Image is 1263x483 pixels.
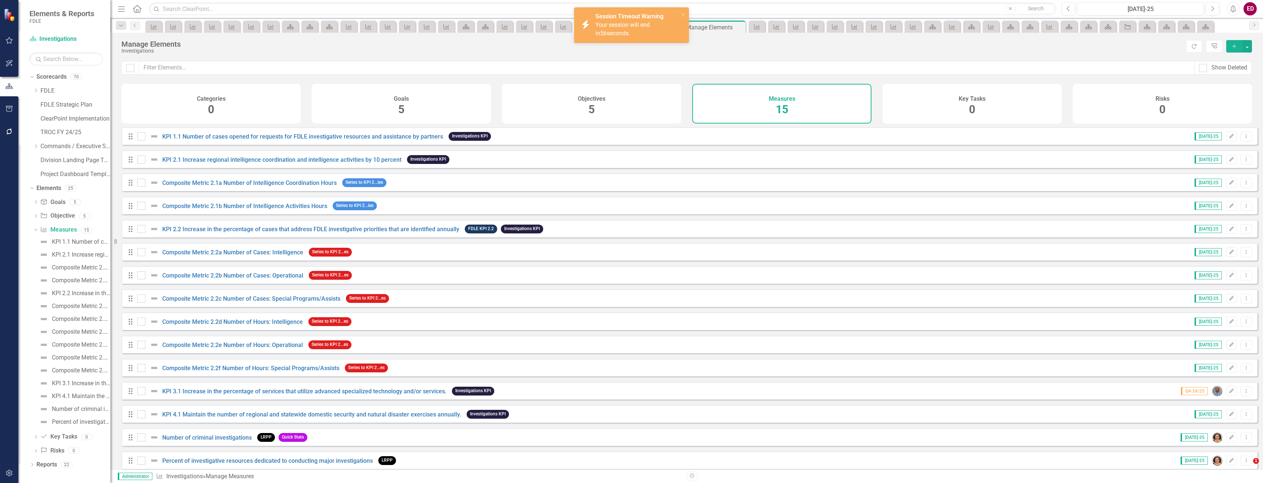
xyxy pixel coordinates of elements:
[38,378,110,389] a: KPI 3.1 Increase in the percentage of services that utilize advanced specialized technology and/o...
[1018,4,1054,14] button: Search
[162,457,373,464] a: Percent of investigative resources dedicated to conducting major investigations
[69,199,81,205] div: 5
[150,387,159,396] img: Not Defined
[52,341,110,348] div: Composite Metric 2.2d Number of Hours: Intelligence
[959,96,986,102] h4: Key Tasks
[150,225,159,233] img: Not Defined
[407,155,449,164] span: Investigations KPI
[465,225,497,233] span: FDLE KPI 2.2
[162,226,459,233] a: KPI 2.2 Increase in the percentage of cases that address FDLE investigative priorities that are i...
[39,315,48,323] img: Not Defined
[378,456,396,465] span: LRPP
[40,142,110,151] a: Commands / Executive Support Branch
[1195,225,1222,233] span: [DATE]-25
[150,340,159,349] img: Not Defined
[40,433,77,441] a: Key Tasks
[29,18,94,24] small: FDLE
[52,239,110,245] div: KPI 1.1 Number of cases opened for requests for FDLE investigative resources and assistance by pa...
[969,103,975,116] span: 0
[38,326,110,338] a: Composite Metric 2.2c Number of Cases: Special Programs/Assists
[38,352,110,364] a: Composite Metric 2.2e Number of Hours: Operational
[52,354,110,361] div: Composite Metric 2.2e Number of Hours: Operational
[308,317,351,326] span: Series to KPI 2...es
[1212,386,1223,396] img: Francisco Zapata
[162,318,303,325] a: Composite Metric 2.2d Number of Hours: Intelligence
[38,249,110,261] a: KPI 2.1 Increase regional intelligence coordination and intelligence activities by 10 percent
[150,410,159,419] img: Not Defined
[1181,433,1208,441] span: [DATE]-25
[467,410,509,418] span: Investigations KPI
[40,447,64,455] a: Risks
[1238,458,1256,476] iframe: Intercom live chat
[449,132,491,140] span: Investigations KPI
[501,225,543,233] span: Investigations KPI
[52,277,110,284] div: Composite Metric 2.1b Number of Intelligence Activities Hours
[121,48,1182,54] div: Investigations
[150,201,159,210] img: Not Defined
[38,300,110,312] a: Composite Metric 2.2a Number of Cases: Intelligence
[121,40,1182,48] div: Manage Elements
[61,462,72,468] div: 22
[38,390,110,402] a: KPI 4.1 Maintain the number of regional and statewide domestic security and natural disaster exer...
[36,73,67,81] a: Scorecards
[118,473,152,480] span: Administrator
[1080,5,1201,14] div: [DATE]-25
[40,115,110,123] a: ClearPoint Implementation
[1195,364,1222,372] span: [DATE]-25
[4,8,17,21] img: ClearPoint Strategy
[38,262,110,273] a: Composite Metric 2.1a Number of Intelligence Coordination Hours
[156,472,681,481] div: » Manage Measures
[1159,103,1165,116] span: 0
[686,23,744,32] div: Manage Elements
[578,96,605,102] h4: Objectives
[79,213,91,219] div: 5
[39,418,48,426] img: Not Defined
[345,364,388,372] span: Series to KPI 2...es
[52,367,110,374] div: Composite Metric 2.2f Number of Hours: Special Programs/Assists
[52,251,110,258] div: KPI 2.1 Increase regional intelligence coordination and intelligence activities by 10 percent
[1195,318,1222,326] span: [DATE]-25
[52,380,110,387] div: KPI 3.1 Increase in the percentage of services that utilize advanced specialized technology and/o...
[150,178,159,187] img: Not Defined
[309,248,352,256] span: Series to KPI 2...es
[150,155,159,164] img: Not Defined
[52,393,110,400] div: KPI 4.1 Maintain the number of regional and statewide domestic security and natural disaster exer...
[1195,271,1222,279] span: [DATE]-25
[52,264,110,271] div: Composite Metric 2.1a Number of Intelligence Coordination Hours
[52,303,110,310] div: Composite Metric 2.2a Number of Cases: Intelligence
[52,290,110,297] div: KPI 2.2 Increase in the percentage of cases that address FDLE investigative priorities that are i...
[162,179,337,186] a: Composite Metric 2.1a Number of Intelligence Coordination Hours
[1243,2,1257,15] button: ED
[1212,432,1223,443] img: Nancy Verhine
[40,212,75,220] a: Objective
[1195,248,1222,256] span: [DATE]-25
[600,30,607,37] span: 56
[38,275,110,286] a: Composite Metric 2.1b Number of Intelligence Activities Hours
[40,156,110,165] a: Division Landing Page Template
[308,340,351,349] span: Series to KPI 2...es
[40,101,110,109] a: FDLE Strategic Plan
[452,387,494,395] span: Investigations KPI
[162,295,340,302] a: Composite Metric 2.2c Number of Cases: Special Programs/Assists
[38,313,110,325] a: Composite Metric 2.2b Number of Cases: Operational
[70,74,82,80] div: 70
[162,249,303,256] a: Composite Metric 2.2a Number of Cases: Intelligence
[1195,132,1222,140] span: [DATE]-25
[769,96,795,102] h4: Measures
[1195,202,1222,210] span: [DATE]-25
[139,61,1195,75] input: Filter Elements...
[197,96,226,102] h4: Categories
[29,53,103,65] input: Search Below...
[39,328,48,336] img: Not Defined
[40,226,77,234] a: Measures
[398,103,404,116] span: 5
[1078,2,1204,15] button: [DATE]-25
[166,473,203,480] a: Investigations
[162,156,401,163] a: KPI 2.1 Increase regional intelligence coordination and intelligence activities by 10 percent
[1253,458,1259,464] span: 1
[40,87,110,95] a: FDLE
[39,392,48,401] img: Not Defined
[162,272,303,279] a: Composite Metric 2.2b Number of Cases: Operational
[595,21,650,37] span: Your session will end in seconds.
[81,434,93,440] div: 0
